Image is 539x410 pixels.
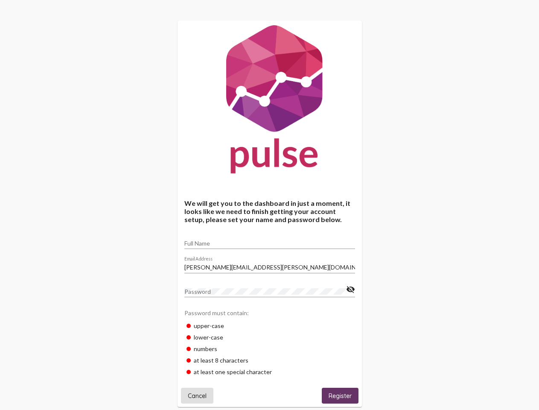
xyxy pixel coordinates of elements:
[184,305,355,320] div: Password must contain:
[184,354,355,366] div: at least 8 characters
[346,284,355,295] mat-icon: visibility_off
[188,392,207,400] span: Cancel
[178,20,362,182] img: Pulse For Good Logo
[184,366,355,378] div: at least one special character
[184,320,355,331] div: upper-case
[184,343,355,354] div: numbers
[322,388,358,404] button: Register
[329,392,352,400] span: Register
[181,388,213,404] button: Cancel
[184,331,355,343] div: lower-case
[184,199,355,223] h4: We will get you to the dashboard in just a moment, it looks like we need to finish getting your a...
